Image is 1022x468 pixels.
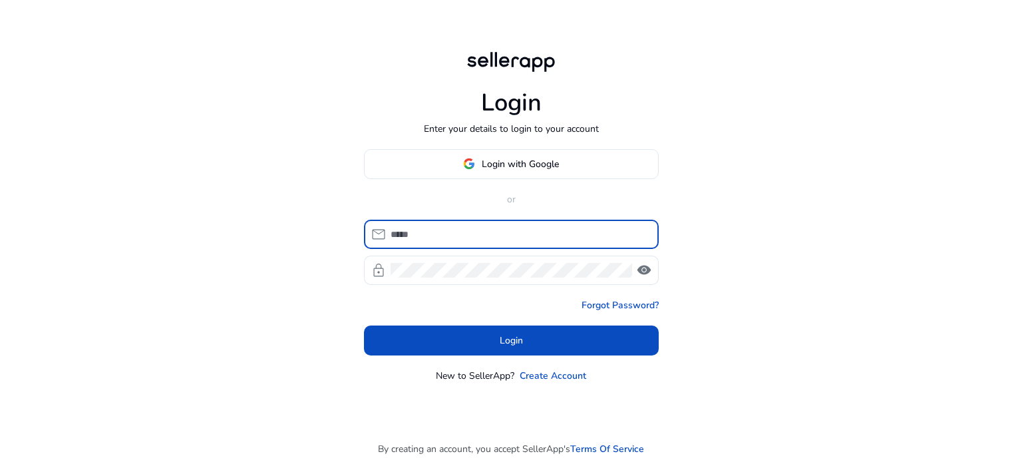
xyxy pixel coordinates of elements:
button: Login with Google [364,149,659,179]
h1: Login [481,89,542,117]
a: Terms Of Service [570,442,644,456]
button: Login [364,326,659,355]
p: New to SellerApp? [436,369,514,383]
a: Create Account [520,369,586,383]
p: Enter your details to login to your account [424,122,599,136]
span: Login with Google [482,157,559,171]
a: Forgot Password? [582,298,659,312]
span: visibility [636,262,652,278]
img: google-logo.svg [463,158,475,170]
p: or [364,192,659,206]
span: mail [371,226,387,242]
span: Login [500,334,523,348]
span: lock [371,262,387,278]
